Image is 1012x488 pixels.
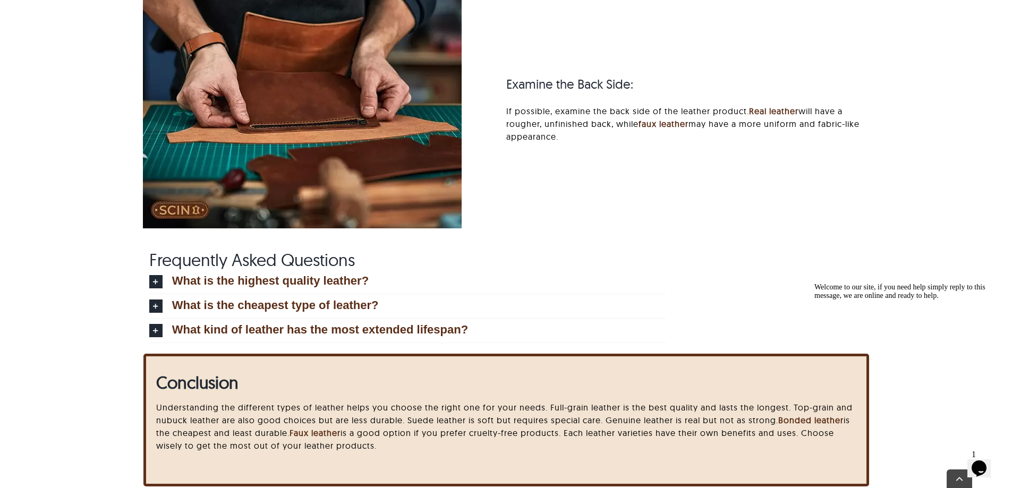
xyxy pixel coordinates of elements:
span: Welcome to our site, if you need help simply reply to this message, we are online and ready to help. [4,4,175,21]
a: What kind of leather has the most extended lifespan? [149,319,666,343]
strong: Conclusion [156,372,239,393]
p: If possible, examine the back side of the leather product. will have a rougher, unfinished back, ... [506,105,869,143]
div: Welcome to our site, if you need help simply reply to this message, we are online and ready to help. [4,4,195,21]
a: What is the cheapest type of leather? [149,294,666,318]
span: Frequently Asked Questions [149,249,355,270]
a: faux leather [639,118,688,129]
iframe: chat widget [967,446,1001,477]
span: What kind of leather has the most extended lifespan? [172,324,468,336]
a: What is the highest quality leather? [149,270,666,294]
iframe: chat widget [810,279,1001,440]
a: Bonded leather [778,415,844,425]
h3: Examine the Back Side: [506,76,869,92]
span: What is the highest quality leather? [172,275,369,287]
span: What is the cheapest type of leather? [172,299,379,311]
p: Understanding the different types of leather helps you choose the right one for your needs. Full-... [156,401,855,452]
a: Real leather [749,106,798,116]
a: Faux leather [290,427,341,438]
